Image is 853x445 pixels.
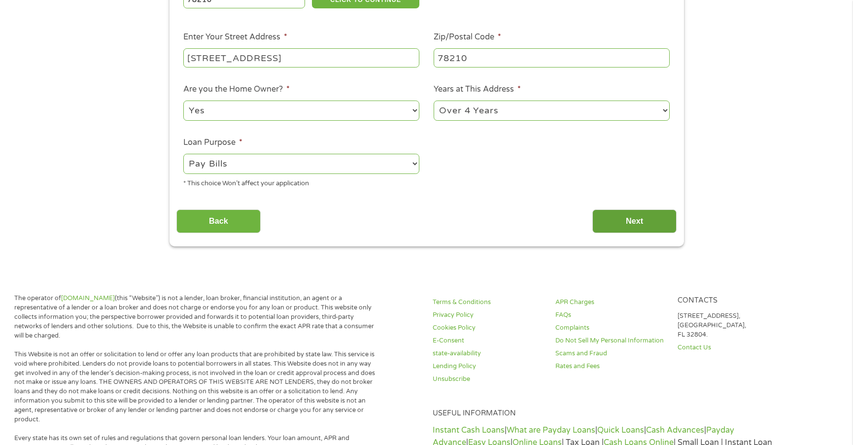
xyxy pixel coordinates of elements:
label: Loan Purpose [183,137,242,148]
a: Quick Loans [597,425,644,435]
p: The operator of (this “Website”) is not a lender, loan broker, financial institution, an agent or... [14,294,382,340]
a: Unsubscribe [433,375,544,384]
a: Contact Us [678,343,788,352]
a: Rates and Fees [555,362,666,371]
a: [DOMAIN_NAME] [61,294,115,302]
a: What are Payday Loans [507,425,595,435]
label: Are you the Home Owner? [183,84,290,95]
input: Back [176,209,261,234]
a: Terms & Conditions [433,298,544,307]
a: FAQs [555,310,666,320]
a: Cash Advances [646,425,704,435]
p: This Website is not an offer or solicitation to lend or offer any loan products that are prohibit... [14,350,382,424]
a: state-availability [433,349,544,358]
a: Lending Policy [433,362,544,371]
label: Zip/Postal Code [434,32,501,42]
label: Years at This Address [434,84,521,95]
p: [STREET_ADDRESS], [GEOGRAPHIC_DATA], FL 32804. [678,311,788,340]
a: E-Consent [433,336,544,345]
div: * This choice Won’t affect your application [183,175,419,189]
label: Enter Your Street Address [183,32,287,42]
a: Cookies Policy [433,323,544,333]
a: Do Not Sell My Personal Information [555,336,666,345]
a: APR Charges [555,298,666,307]
h4: Contacts [678,296,788,306]
input: 1 Main Street [183,48,419,67]
a: Privacy Policy [433,310,544,320]
a: Scams and Fraud [555,349,666,358]
a: Complaints [555,323,666,333]
input: Next [592,209,677,234]
h4: Useful Information [433,409,788,418]
a: Instant Cash Loans [433,425,505,435]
